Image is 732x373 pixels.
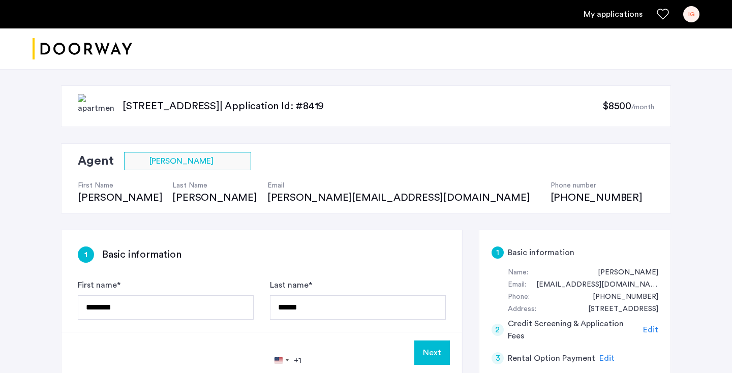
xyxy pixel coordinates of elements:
[599,354,615,362] span: Edit
[588,267,658,279] div: Isabella Geskos
[33,30,132,68] a: Cazamio logo
[78,246,94,263] div: 1
[578,303,658,316] div: 18 Pine Road, #A
[414,340,450,365] button: Next
[602,101,631,111] span: $8500
[526,279,658,291] div: igeskos626@gmail.com
[33,30,132,68] img: logo
[657,8,669,20] a: Favorites
[508,352,595,364] h5: Rental Option Payment
[643,326,658,334] span: Edit
[172,180,257,191] h4: Last Name
[270,279,312,291] label: Last name *
[508,318,639,342] h5: Credit Screening & Application Fees
[492,352,504,364] div: 3
[508,291,530,303] div: Phone:
[78,94,114,118] img: apartment
[551,191,643,205] div: [PHONE_NUMBER]
[583,291,658,303] div: +19783179106
[78,279,120,291] label: First name *
[631,104,654,111] sub: /month
[508,246,574,259] h5: Basic information
[294,354,301,366] div: +1
[78,180,162,191] h4: First Name
[270,349,301,372] button: Selected country
[123,99,602,113] p: [STREET_ADDRESS] | Application Id: #8419
[102,247,181,262] h3: Basic information
[508,303,536,316] div: Address:
[267,180,540,191] h4: Email
[683,6,699,22] div: IG
[78,191,162,205] div: [PERSON_NAME]
[584,8,643,20] a: My application
[267,191,540,205] div: [PERSON_NAME][EMAIL_ADDRESS][DOMAIN_NAME]
[508,267,528,279] div: Name:
[492,324,504,336] div: 2
[78,152,114,170] h2: Agent
[172,191,257,205] div: [PERSON_NAME]
[492,246,504,259] div: 1
[551,180,643,191] h4: Phone number
[508,279,526,291] div: Email:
